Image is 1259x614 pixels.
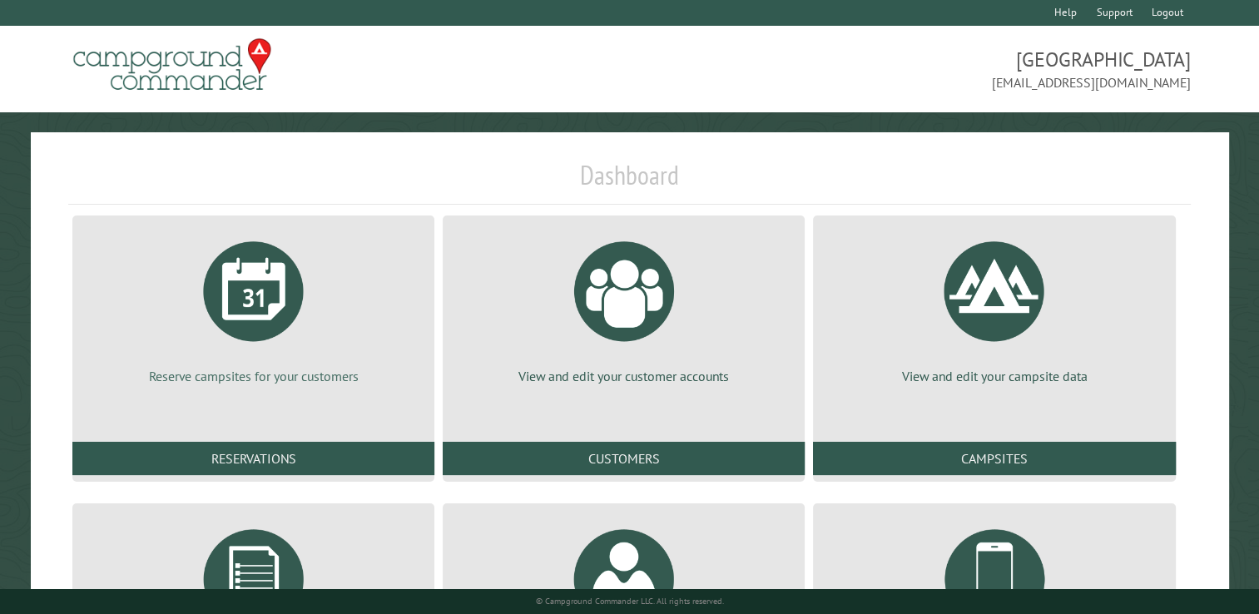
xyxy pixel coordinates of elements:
a: Reservations [72,442,434,475]
p: Reserve campsites for your customers [92,367,414,385]
p: View and edit your campsite data [833,367,1155,385]
a: Campsites [813,442,1175,475]
p: View and edit your customer accounts [463,367,785,385]
h1: Dashboard [68,159,1191,205]
img: Campground Commander [68,32,276,97]
a: View and edit your campsite data [833,229,1155,385]
span: [GEOGRAPHIC_DATA] [EMAIL_ADDRESS][DOMAIN_NAME] [630,46,1192,92]
small: © Campground Commander LLC. All rights reserved. [536,596,724,607]
a: View and edit your customer accounts [463,229,785,385]
a: Reserve campsites for your customers [92,229,414,385]
a: Customers [443,442,805,475]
